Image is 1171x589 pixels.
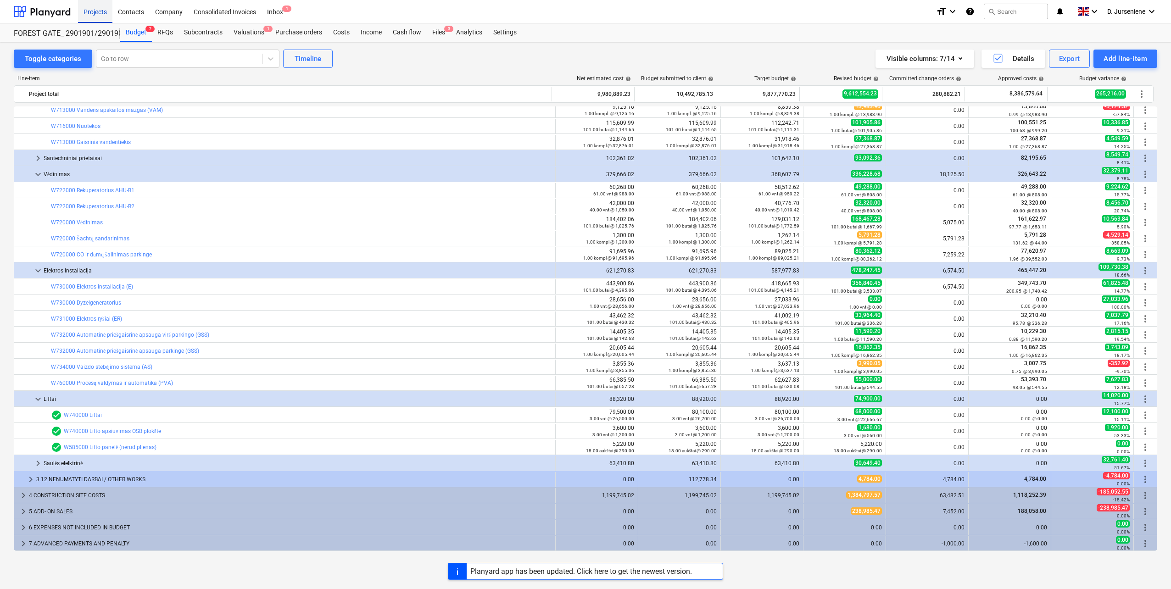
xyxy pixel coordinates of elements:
[1089,6,1100,17] i: keyboard_arrow_down
[1017,119,1047,126] span: 100,551.25
[587,320,634,325] small: 101.00 butai @ 430.32
[1111,305,1130,310] small: 100.00%
[18,506,29,517] span: keyboard_arrow_right
[851,170,882,178] span: 336,228.68
[831,224,882,229] small: 101.00 butai @ 1,667.99
[998,75,1044,82] div: Approved costs
[583,256,634,261] small: 1.00 kompl @ 91,695.96
[51,123,100,129] a: W716000 Nuotekos
[1020,312,1047,318] span: 32,210.40
[427,23,451,42] div: Files
[33,458,44,469] span: keyboard_arrow_right
[748,127,799,132] small: 101.00 butai @ 1,111.31
[642,296,717,309] div: 28,656.00
[556,87,630,101] div: 9,980,889.23
[1140,426,1151,437] span: More actions
[642,267,717,274] div: 621,270.83
[1140,313,1151,324] span: More actions
[1102,279,1130,287] span: 61,825.48
[748,288,799,293] small: 101.00 butai @ 4,145.21
[1140,217,1151,228] span: More actions
[1140,361,1151,372] span: More actions
[51,348,199,354] a: W732000 Automatinė priešgaisrinė apsauga parkinge (GSS)
[1009,90,1043,98] span: 8,386,579.64
[44,151,552,166] div: Santechniniai prietaisai
[849,305,882,310] small: 1.00 vnt @ 0.00
[890,139,965,145] div: 0.00
[328,23,355,42] div: Costs
[14,75,552,82] div: Line-item
[1140,442,1151,453] span: More actions
[831,289,882,294] small: 101.00 butai @ 3,533.07
[666,256,717,261] small: 1.00 kompl @ 91,695.96
[676,191,717,196] small: 61.00 vnt @ 988.00
[18,538,29,549] span: keyboard_arrow_right
[51,332,209,338] a: W732000 Automatinė priešgaisrinė apsauga virš parkingo (GSS)
[890,171,965,178] div: 18,125.50
[1105,183,1130,190] span: 9,224.62
[754,75,796,82] div: Target budget
[993,53,1034,65] div: Details
[890,155,965,161] div: 0.00
[178,23,228,42] div: Subcontracts
[1093,50,1157,68] button: Add line-item
[830,112,882,117] small: 1.00 kompl. @ 13,983.90
[1105,135,1130,142] span: 4,549.59
[725,104,799,117] div: 8,859.38
[890,251,965,258] div: 7,259.22
[868,295,882,303] span: 0.00
[890,316,965,322] div: 0.00
[1037,76,1044,82] span: help
[1023,232,1047,238] span: 5,791.28
[559,200,634,213] div: 42,000.00
[669,239,717,244] small: 1.00 kompl @ 1,300.00
[721,87,796,101] div: 9,877,770.23
[64,428,161,434] a: W740000 Lifto apsiuvimas OSB plokšte
[51,316,122,322] a: W731000 Elektros ryšiai (ER)
[624,76,631,82] span: help
[1140,201,1151,212] span: More actions
[642,104,717,117] div: 9,125.16
[1103,231,1130,239] span: -4,529.14
[666,127,717,132] small: 101.00 butai @ 1,144.65
[444,26,453,32] span: 3
[1006,289,1047,294] small: 200.95 @ 1,740.42
[1105,199,1130,206] span: 8,456.70
[387,23,427,42] a: Cash flow
[1105,151,1130,158] span: 8,549.74
[64,444,156,450] a: W585000 Lifto panelė (nerud.plienas)
[270,23,328,42] a: Purchase orders
[583,223,634,228] small: 101.00 butai @ 1,825.76
[1140,153,1151,164] span: More actions
[750,111,799,116] small: 1.00 kompl. @ 8,859.38
[1125,545,1171,589] iframe: Chat Widget
[988,8,995,15] span: search
[51,380,173,386] a: W760000 Procesų valdymas ir automatika (PVA)
[851,215,882,222] span: 168,467.28
[1117,160,1130,165] small: 8.41%
[1140,506,1151,517] span: More actions
[51,300,121,306] a: W730000 Dyzelgeneratorius
[669,320,717,325] small: 101.00 butai @ 430.32
[890,187,965,194] div: 0.00
[64,412,102,418] a: W740000 Liftai
[1146,6,1157,17] i: keyboard_arrow_down
[586,239,634,244] small: 1.00 kompl @ 1,300.00
[1105,311,1130,319] span: 7,037.79
[1009,112,1047,117] small: 0.99 @ 13,983.90
[755,207,799,212] small: 40.00 vnt @ 1,019.42
[1140,394,1151,405] span: More actions
[152,23,178,42] a: RFQs
[559,248,634,261] div: 91,695.96
[890,283,965,290] div: 6,574.50
[851,279,882,287] span: 356,840.45
[725,312,799,325] div: 41,002.19
[854,135,882,142] span: 27,368.87
[725,120,799,133] div: 112,242.71
[1021,304,1047,309] small: 0.00 @ 0.00
[25,474,36,485] span: keyboard_arrow_right
[887,53,963,65] div: Visible columns : 7/14
[667,111,717,116] small: 1.00 kompl. @ 9,125.16
[642,232,717,245] div: 1,300.00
